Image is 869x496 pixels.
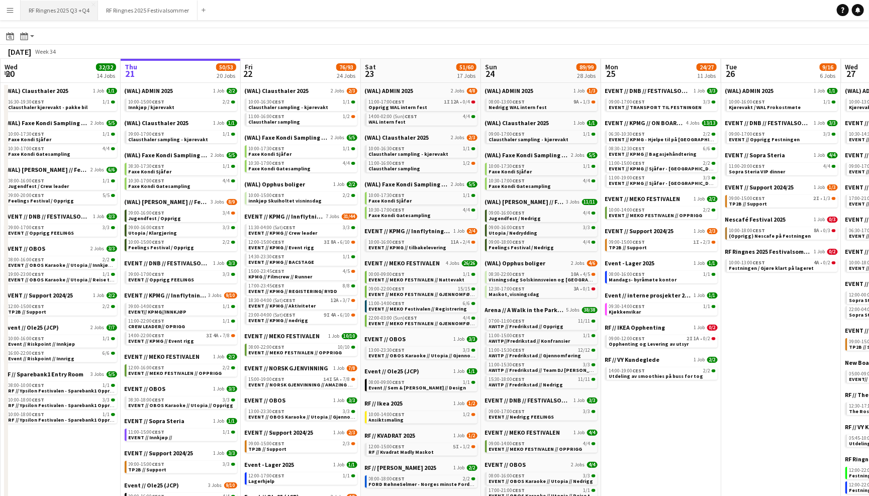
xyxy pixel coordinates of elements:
span: 10:30-17:00 [249,161,285,166]
span: 2/2 [343,193,350,198]
span: (WAL) Faxe Kondi Sampling 2025 [245,134,329,141]
span: 5/5 [347,135,357,141]
span: Nedrigg WAL intern fest [489,104,547,111]
span: 1/2 [463,161,470,166]
a: (WAL) ADMIN 20252 Jobs4/8 [365,87,477,94]
span: 5/5 [227,152,237,158]
a: 10:30-17:00CEST4/4Faxe Kondi Gatesampling [369,207,475,218]
span: 1/1 [103,178,110,183]
div: (WAL) ADMIN 20251 Job1/308:00-13:00CEST9A•1/3Nedrigg WAL intern fest [485,87,598,119]
a: 06:30-10:30CEST2/2EVENT // KPMG - Hjelpe til på [GEOGRAPHIC_DATA] [609,131,716,142]
span: 1/3 [827,184,838,190]
span: 2/2 [223,100,230,105]
a: (WAL) Clausthaler 20252 Jobs2/3 [365,134,477,141]
span: 3 Jobs [211,199,225,205]
span: 11:00-20:00 [729,164,765,169]
span: 2 Jobs [451,88,465,94]
span: EVENT // Support 2024/25 [725,183,794,191]
div: EVENT // Sopra Steria1 Job4/411:00-20:00CEST4/4Sopra Steria VIP dinner [725,151,838,183]
span: Faxe Kondi Gatesampling [249,165,311,172]
a: 10:00-15:00CEST2/2Innkjøp / kjørevakt [129,98,235,110]
a: EVENT // MEKO FESTIVALEN1 Job2/2 [605,195,718,203]
span: EVENT // Opprigg Festningen [729,136,800,143]
span: 9A [574,100,580,105]
div: (WAL) Faxe Kondi Sampling 20252 Jobs5/508:30-17:30CEST1/1Faxe Kondi Sjåfør10:30-17:00CEST4/4Faxe ... [125,151,237,198]
div: (WAL) Clausthaler 20252 Jobs2/310:00-16:30CEST1/1Clausthaler sampling - kjørevakt11:00-16:00CEST1... [365,134,477,180]
span: (WAL) Clausthaler 2025 [5,87,69,94]
span: 10:00-17:30 [369,193,405,198]
span: CEST [32,145,45,152]
span: 09:00-17:00 [489,132,525,137]
span: (WAL) ADMIN 2025 [725,87,774,94]
span: 1 Job [814,152,825,158]
div: • [729,196,836,201]
span: CEST [393,145,405,152]
a: 16:30-19:30CEST1/1Clausthaler kjørevakt - pakke bil [9,98,115,110]
div: (WAL) Faxe Kondi Sampling 20252 Jobs5/510:00-17:30CEST1/1Faxe Kondi Sjåfør10:30-17:00CEST4/4Faxe ... [485,151,598,198]
div: (WAL) Clausthaler 20252 Jobs2/310:00-16:30CEST1/1Clausthaler sampling - kjørevakt11:00-16:00CEST1... [245,87,357,134]
a: 08:00-16:00CEST1/1Jugendfest / Crew leader [9,177,115,189]
span: (WAL) Hansa Borg // Festivalsommer [5,166,89,173]
span: 1 Job [334,181,345,187]
span: 4/4 [223,178,230,183]
a: 10:00-16:00CEST1/1Kjørevakt / WAL Frokostmøte [729,98,836,110]
span: Opprigg WAL intern fest [369,104,428,111]
a: 08:00-13:00CEST9A•1/3Nedrigg WAL intern fest [489,98,596,110]
span: 06:30-10:30 [609,132,645,137]
span: 4 Jobs [687,120,700,126]
span: 4/4 [584,178,591,183]
span: Kjørevakt / WAL Frokostmøte [729,104,801,111]
a: (WAL) ADMIN 20251 Job2/2 [125,87,237,94]
span: 1/1 [343,146,350,151]
span: 1 Job [93,88,105,94]
span: 5/5 [587,152,598,158]
a: 10:00-17:30CEST1/1Faxe Kondi Sjåfør [489,163,596,174]
span: 4/8 [467,88,477,94]
a: 10:00-17:30CEST1/1Faxe Kondi Sjåfør [369,192,475,204]
span: (WAL) ADMIN 2025 [125,87,173,94]
span: CEST [513,131,525,137]
a: 10:00-16:30CEST1/1Clausthaler sampling - kjørevakt [369,145,475,157]
span: 1/1 [463,146,470,151]
div: EVENT // Support 2024/251 Job1/309:00-15:00CEST2I•1/3TP2B // Support [725,183,838,216]
span: 10:30-17:00 [129,178,165,183]
div: (WAL) Opphus boliger1 Job2/210:00-15:00CEST2/2innkjøp Skuiholtet visninsdag [245,180,357,213]
span: 3/3 [707,88,718,94]
a: 09:00-17:00CEST3/3EVENT // TRANSPORT TIL FESTNINGEN [609,98,716,110]
span: (WAL) Faxe Kondi Sampling 2025 [365,180,449,188]
span: 11:00-17:00 [369,100,405,105]
a: (WAL) Faxe Kondi Sampling 20252 Jobs5/5 [5,119,117,127]
span: 1 Job [574,120,585,126]
span: (WAL) Faxe Kondi Sampling 2025 [125,151,209,159]
a: EVENT // DNB // FESTIVALSOMMER 20251 Job3/3 [605,87,718,94]
span: 10:00-17:30 [249,146,285,151]
span: Clausthaler sampling [249,119,301,125]
span: 3/3 [824,132,831,137]
span: Faxe Kondi Sjåfør [369,197,412,204]
a: 10:00-16:30CEST1/1Clausthaler sampling - kjørevakt [249,98,355,110]
span: 10:30-17:00 [489,178,525,183]
a: 09:00-15:00CEST2I•1/3TP2B // Support [729,195,836,207]
span: 2 Jobs [451,181,465,187]
span: 1/3 [587,88,598,94]
span: Clausthaler sampling - kjørevakt [369,151,449,157]
span: 10:00-17:30 [489,164,525,169]
a: 08:30-12:30CEST6/6EVENT // KPMG // Bagasjehåndtering [609,145,716,157]
a: 11:00-16:00CEST1/2Clausthaler sampling [249,113,355,125]
span: (WAL) ADMIN 2025 [485,87,534,94]
span: Jugendfest / Crew leader [9,183,69,189]
span: 4/4 [103,146,110,151]
span: 3/3 [827,120,838,126]
a: 11:00-16:00CEST1/2Clausthaler sampling [369,160,475,171]
a: EVENT // DNB // FESTIVALSOMMER 20251 Job3/3 [725,119,838,127]
div: (WAL) ADMIN 20252 Jobs4/811:00-17:00CEST1I12A•0/4Opprigg WAL intern fest14:00-02:00 (Sun)CEST4/4W... [365,87,477,134]
a: 11:00-20:00CEST4/4Sopra Steria VIP dinner [729,163,836,174]
span: CEST [513,163,525,169]
span: Faxe Kondi Sjåfør [249,151,292,157]
a: (WAL) Clausthaler 20251 Job1/1 [5,87,117,94]
a: (WAL) Clausthaler 20251 Job1/1 [485,119,598,127]
a: (WAL) [PERSON_NAME] // Festivalsommer3 Jobs11/11 [485,198,598,206]
span: 3/3 [704,175,711,180]
span: 1 Job [574,88,585,94]
span: 2 Jobs [571,152,585,158]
